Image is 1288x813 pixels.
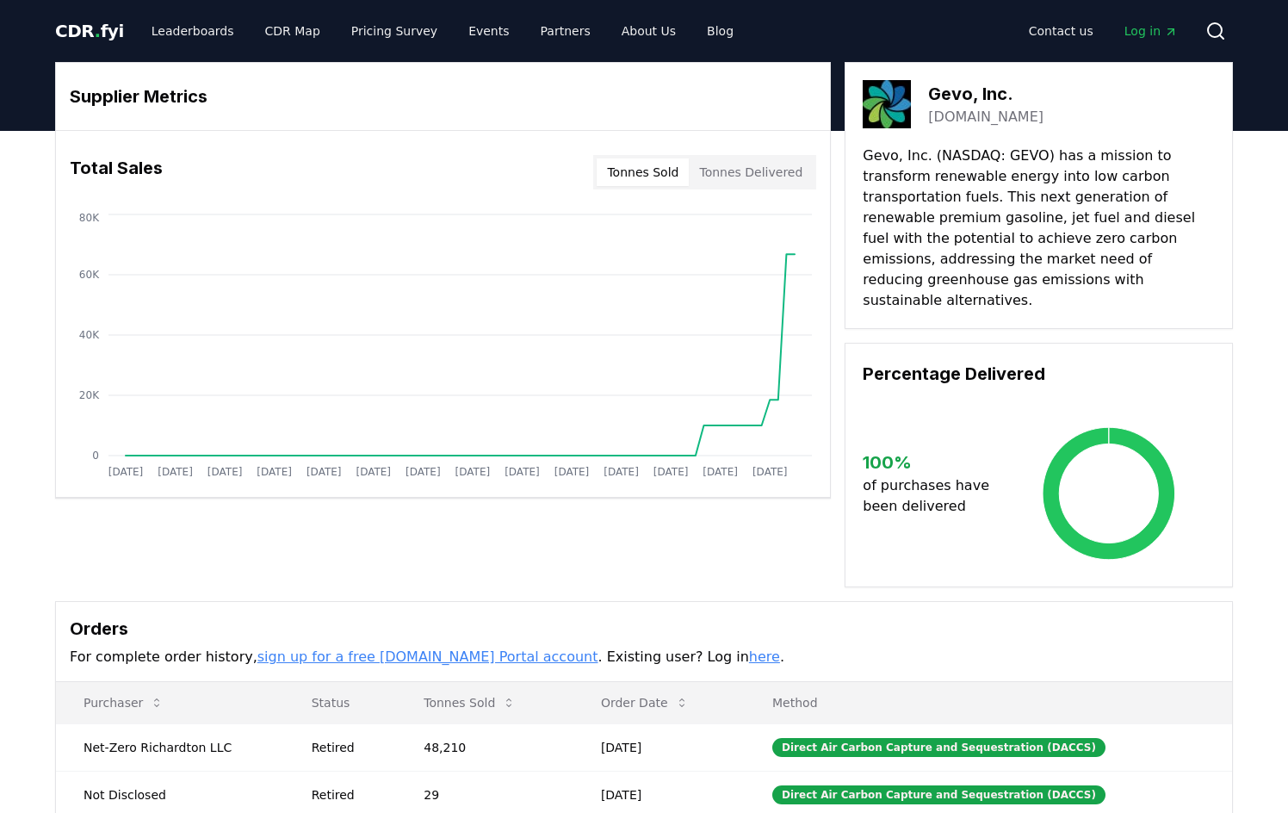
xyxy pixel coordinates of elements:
a: Blog [693,16,747,47]
div: Retired [312,739,383,756]
p: of purchases have been delivered [863,475,1003,517]
tspan: 20K [79,389,100,401]
tspan: [DATE] [752,466,788,478]
tspan: 0 [92,450,99,462]
tspan: [DATE] [406,466,441,478]
tspan: [DATE] [356,466,391,478]
td: [DATE] [573,723,745,771]
a: Partners [527,16,604,47]
a: About Us [608,16,690,47]
a: Pricing Survey [337,16,451,47]
tspan: [DATE] [554,466,590,478]
tspan: 80K [79,212,100,224]
h3: 100 % [863,450,1003,475]
button: Tonnes Sold [597,158,689,186]
p: Status [298,694,383,711]
div: Direct Air Carbon Capture and Sequestration (DACCS) [772,785,1105,804]
tspan: [DATE] [703,466,738,478]
a: Leaderboards [138,16,248,47]
span: Log in [1124,22,1178,40]
span: . [95,21,101,41]
h3: Supplier Metrics [70,84,816,109]
td: 48,210 [396,723,573,771]
nav: Main [1015,16,1192,47]
h3: Orders [70,616,1218,642]
tspan: [DATE] [505,466,540,478]
nav: Main [138,16,747,47]
button: Purchaser [70,686,177,720]
p: For complete order history, . Existing user? Log in . [70,647,1218,667]
div: Direct Air Carbon Capture and Sequestration (DACCS) [772,738,1105,757]
tspan: [DATE] [257,466,292,478]
button: Order Date [587,686,703,720]
a: [DOMAIN_NAME] [928,107,1043,127]
a: Log in [1111,16,1192,47]
a: CDR.fyi [55,19,124,43]
tspan: 40K [79,329,100,341]
button: Tonnes Sold [410,686,529,720]
div: Retired [312,786,383,804]
a: Contact us [1015,16,1107,47]
tspan: [DATE] [604,466,639,478]
tspan: [DATE] [653,466,689,478]
tspan: 60K [79,269,100,281]
tspan: [DATE] [307,466,342,478]
a: CDR Map [251,16,334,47]
h3: Percentage Delivered [863,361,1215,387]
tspan: [DATE] [455,466,491,478]
h3: Total Sales [70,155,163,189]
p: Method [759,694,1218,711]
a: sign up for a free [DOMAIN_NAME] Portal account [257,649,598,665]
img: Gevo, Inc.-logo [863,80,911,128]
h3: Gevo, Inc. [928,81,1043,107]
tspan: [DATE] [207,466,243,478]
button: Tonnes Delivered [689,158,813,186]
p: Gevo, Inc. (NASDAQ: GEVO) has a mission to transform renewable energy into low carbon transportat... [863,146,1215,311]
tspan: [DATE] [108,466,144,478]
span: CDR fyi [55,21,124,41]
td: Net-Zero Richardton LLC [56,723,284,771]
tspan: [DATE] [158,466,193,478]
a: Events [455,16,523,47]
a: here [749,649,780,665]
